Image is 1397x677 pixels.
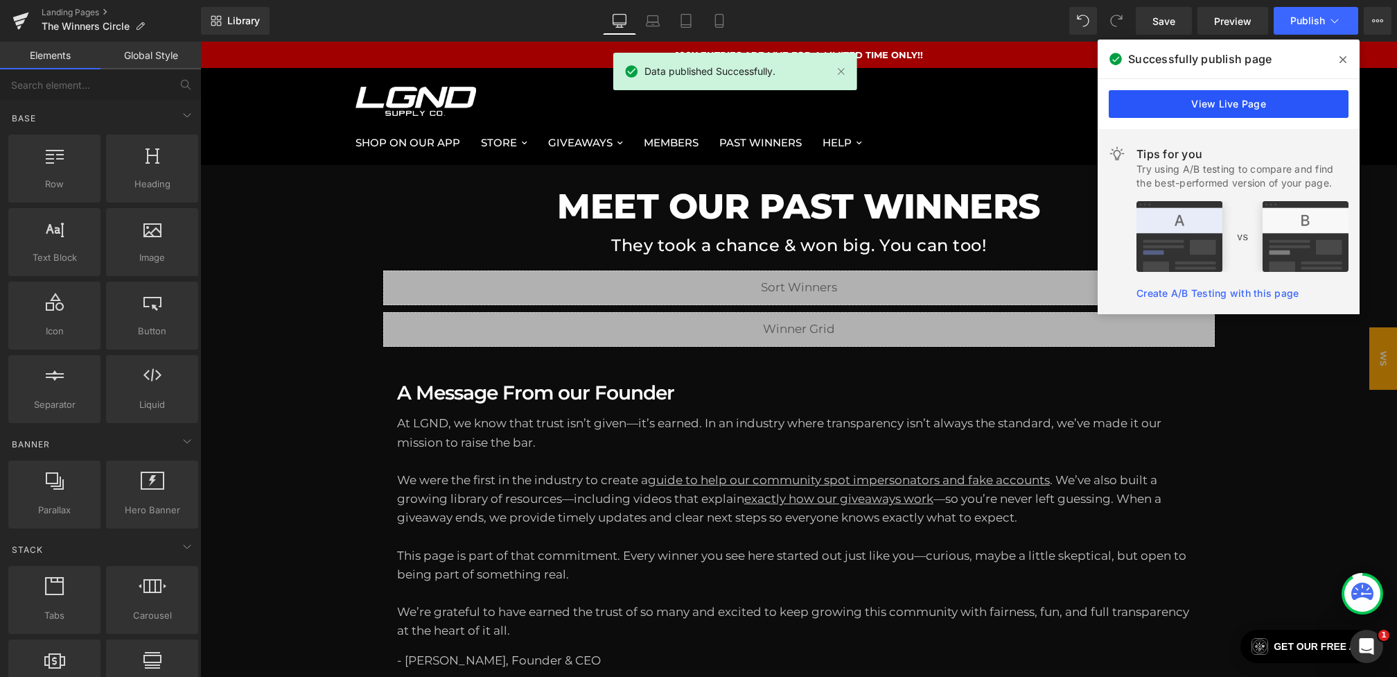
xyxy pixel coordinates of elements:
span: Hero Banner [110,503,194,517]
button: Redo [1102,7,1130,35]
p: We’re grateful to have earned the trust of so many and excited to keep growing this community wit... [197,561,1001,599]
span: Row [12,177,96,191]
a: Preview [1197,7,1268,35]
a: exactly how our giveaways work [544,450,733,464]
span: Carousel [110,608,194,623]
a: Global Style [100,42,201,69]
a: SHOP ON OUR APP [155,93,260,110]
p: This page is part of that commitment. Every winner you see here started out just like you—curious... [197,505,1001,542]
button: More [1364,7,1391,35]
img: light.svg [1109,146,1125,162]
span: Icon [12,324,96,338]
a: New Library [201,7,270,35]
a: 100X ENTRIES ARE LIVE FOR A LIMITED TIME ONLY!! [475,8,722,19]
a: Landing Pages [42,7,201,18]
a: Mobile [703,7,736,35]
span: WS [1169,286,1197,348]
span: 0 [1037,48,1051,61]
span: The Winners Circle [42,21,130,32]
img: Logo [1051,597,1068,613]
span: Save [1152,14,1175,28]
a: Tablet [669,7,703,35]
span: Separator [12,397,96,412]
a: HELP [622,93,662,110]
span: Library [227,15,260,27]
span: Banner [10,438,51,451]
span: Base [10,112,37,125]
span: Text Block [12,250,96,265]
div: Try using A/B testing to compare and find the best-performed version of your page. [1136,162,1348,190]
span: Image [110,250,194,265]
img: tip.png [1136,201,1348,272]
a: guide to help our community spot impersonators and fake accounts [448,431,850,445]
span: Heading [110,177,194,191]
span: Button [110,324,194,338]
a: MEMBERS [443,93,498,110]
a: PAST WINNERS [519,93,601,110]
span: Tabs [12,608,96,623]
a: Create A/B Testing with this page [1136,287,1299,299]
p: At LGND, we know that trust isn’t given—it’s earned. In an industry where transparency isn’t alwa... [197,372,1001,410]
span: Liquid [110,397,194,412]
span: Successfully publish page [1128,51,1272,67]
span: Data published Successfully. [644,64,775,79]
a: Laptop [636,7,669,35]
span: Stack [10,543,44,556]
div: Tips for you [1136,146,1348,162]
span: 1 [1378,630,1389,641]
span: Publish [1290,15,1325,26]
p: We were the first in the industry to create a . We’ve also built a growing library of resources—i... [197,429,1001,486]
a: 0 [1019,33,1042,86]
p: - [PERSON_NAME], Founder & CEO [197,610,1001,628]
button: Publish [1274,7,1358,35]
h1: MEET OUR PAST WINNERS [183,144,1014,186]
div: GET OUR FREE APP! [1073,597,1172,613]
a: STORE [281,93,327,110]
h5: They took a chance & won big. You can too! [183,193,1014,215]
span: Parallax [12,503,96,517]
a: GIVEAWAYS [348,93,423,110]
iframe: Marketing Popup [11,567,128,624]
button: Undo [1069,7,1097,35]
h1: A Message From our Founder [197,340,1001,362]
iframe: Intercom live chat [1350,630,1383,663]
a: View Live Page [1109,90,1348,118]
a: Desktop [603,7,636,35]
span: Preview [1214,14,1251,28]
